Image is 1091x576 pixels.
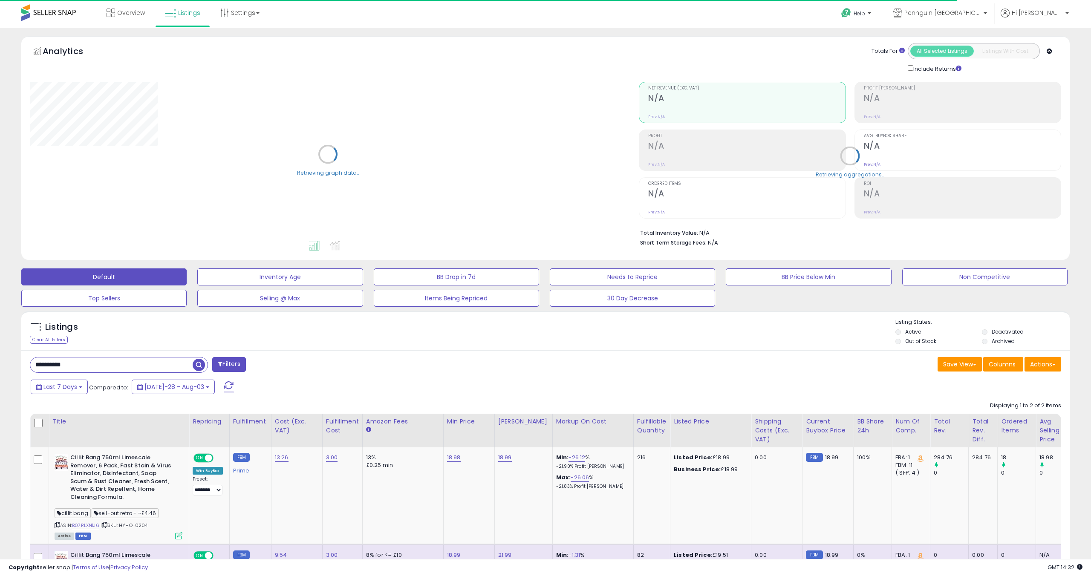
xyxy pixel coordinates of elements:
[212,357,245,372] button: Filters
[972,551,991,559] div: 0.00
[447,551,461,559] a: 18.99
[197,268,363,285] button: Inventory Age
[366,551,437,559] div: 8% for <= £10
[556,484,627,490] p: -21.83% Profit [PERSON_NAME]
[938,357,982,372] button: Save View
[132,380,215,394] button: [DATE]-28 - Aug-03
[989,360,1016,369] span: Columns
[1039,454,1074,461] div: 18.98
[275,551,287,559] a: 9.54
[910,46,974,57] button: All Selected Listings
[674,466,745,473] div: £18.99
[1012,9,1063,17] span: Hi [PERSON_NAME]
[1039,469,1074,477] div: 0
[193,417,226,426] div: Repricing
[45,321,78,333] h5: Listings
[755,551,796,559] div: 0.00
[550,268,715,285] button: Needs to Reprice
[366,417,440,426] div: Amazon Fees
[806,453,823,462] small: FBM
[674,551,745,559] div: £19.51
[857,417,888,435] div: BB Share 24h.
[674,454,745,461] div: £18.99
[498,417,549,426] div: [PERSON_NAME]
[674,465,721,473] b: Business Price:
[9,563,40,571] strong: Copyright
[197,290,363,307] button: Selling @ Max
[21,290,187,307] button: Top Sellers
[9,564,148,572] div: seller snap | |
[825,551,839,559] span: 18.99
[1025,357,1061,372] button: Actions
[30,336,68,344] div: Clear All Filters
[297,169,359,176] div: Retrieving graph data..
[212,552,226,559] span: OFF
[1001,551,1036,559] div: 0
[816,170,884,178] div: Retrieving aggregations..
[21,268,187,285] button: Default
[552,414,633,447] th: The percentage added to the cost of goods (COGS) that forms the calculator for Min & Max prices.
[275,453,289,462] a: 13.26
[895,469,924,477] div: ( SFP: 4 )
[43,383,77,391] span: Last 7 Days
[92,508,159,518] span: sell-out retro - ¬£4.46
[55,508,91,518] span: cillit bang
[447,417,491,426] div: Min Price
[366,426,371,434] small: Amazon Fees.
[144,383,204,391] span: [DATE]-28 - Aug-03
[193,467,223,475] div: Win BuyBox
[755,417,799,444] div: Shipping Costs (Exc. VAT)
[52,417,185,426] div: Title
[872,47,905,55] div: Totals For
[233,417,268,426] div: Fulfillment
[447,453,461,462] a: 18.98
[101,522,148,529] span: | SKU: HYHO-0204
[895,461,924,469] div: FBM: 11
[972,417,994,444] div: Total Rev. Diff.
[895,417,926,435] div: Num of Comp.
[366,461,437,469] div: £0.25 min
[556,417,630,426] div: Markup on Cost
[841,8,851,18] i: Get Help
[31,380,88,394] button: Last 7 Days
[1001,469,1036,477] div: 0
[1001,417,1032,435] div: Ordered Items
[556,551,627,567] div: %
[674,417,748,426] div: Listed Price
[43,45,100,59] h5: Analytics
[193,476,223,495] div: Preset:
[934,454,968,461] div: 284.76
[110,563,148,571] a: Privacy Policy
[901,63,972,73] div: Include Returns
[674,453,713,461] b: Listed Price:
[550,290,715,307] button: 30 Day Decrease
[806,417,850,435] div: Current Buybox Price
[726,268,891,285] button: BB Price Below Min
[854,10,865,17] span: Help
[990,402,1061,410] div: Displaying 1 to 2 of 2 items
[498,551,512,559] a: 21.99
[1048,563,1082,571] span: 2025-08-11 14:32 GMT
[194,455,205,462] span: ON
[934,469,968,477] div: 0
[73,563,109,571] a: Terms of Use
[972,454,991,461] div: 284.76
[55,533,74,540] span: All listings currently available for purchase on Amazon
[905,337,936,345] label: Out of Stock
[905,328,921,335] label: Active
[70,454,174,503] b: Cillit Bang 750ml Limescale Remover, 6 Pack, Fast Stain & Virus Eliminator, Disinfectant, Soap Sc...
[857,454,885,461] div: 100%
[571,473,589,482] a: -26.06
[895,454,924,461] div: FBA: 1
[992,337,1015,345] label: Archived
[674,551,713,559] b: Listed Price:
[366,454,437,461] div: 13%
[895,318,1070,326] p: Listing States:
[89,383,128,392] span: Compared to:
[117,9,145,17] span: Overview
[498,453,512,462] a: 18.99
[556,474,627,490] div: %
[556,453,569,461] b: Min:
[934,551,968,559] div: 0
[326,551,338,559] a: 3.00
